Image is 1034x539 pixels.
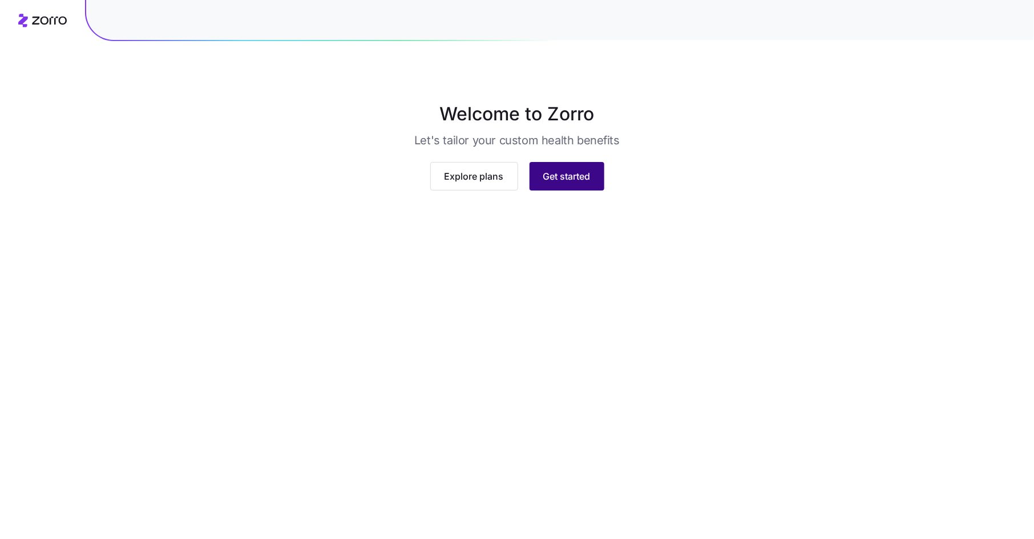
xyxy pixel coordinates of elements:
h1: Welcome to Zorro [234,100,800,128]
span: Explore plans [445,169,504,183]
h3: Let's tailor your custom health benefits [414,132,620,148]
button: Get started [530,162,604,191]
button: Explore plans [430,162,518,191]
span: Get started [543,169,591,183]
